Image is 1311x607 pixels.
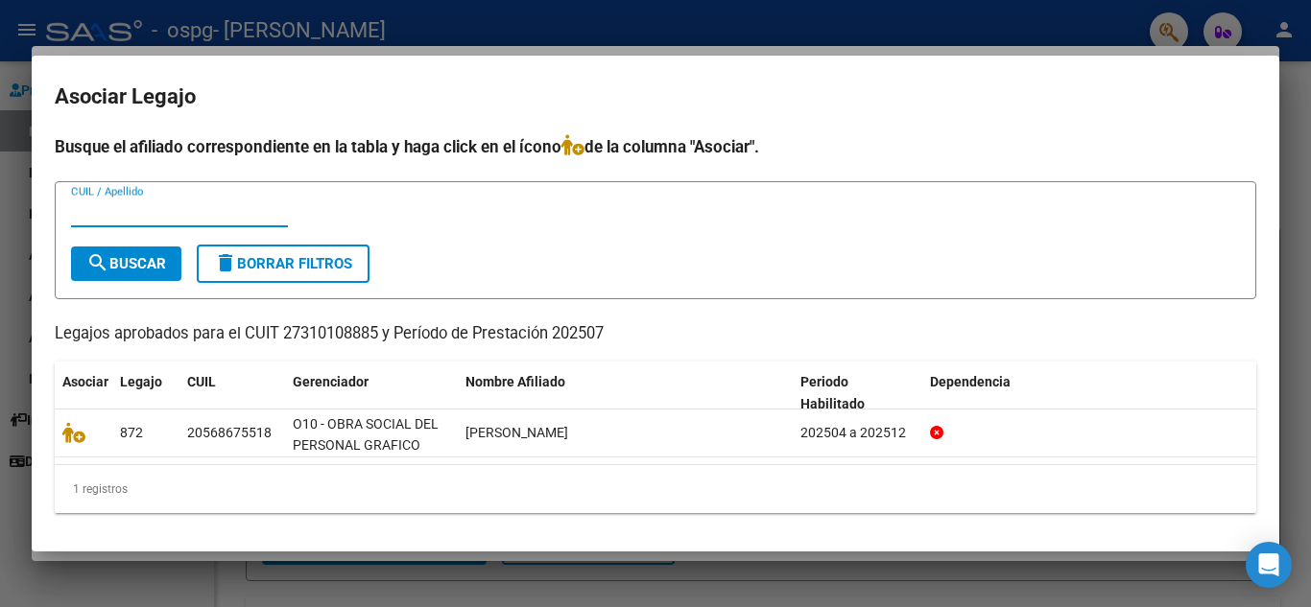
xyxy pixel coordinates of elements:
div: 1 registros [55,465,1256,513]
span: Dependencia [930,374,1011,389]
mat-icon: delete [214,251,237,274]
mat-icon: search [86,251,109,274]
span: CUIL [187,374,216,389]
p: Legajos aprobados para el CUIT 27310108885 y Período de Prestación 202507 [55,322,1256,346]
div: Open Intercom Messenger [1246,542,1292,588]
span: GONZALEZ FRANCO VLADIMIR [465,425,568,440]
span: Borrar Filtros [214,255,352,272]
button: Buscar [71,246,181,281]
datatable-header-cell: Gerenciador [285,362,458,425]
div: 202504 a 202512 [800,422,915,444]
datatable-header-cell: Legajo [112,362,179,425]
span: Asociar [62,374,108,389]
datatable-header-cell: Periodo Habilitado [793,362,922,425]
span: Buscar [86,255,166,272]
div: 20568675518 [187,422,272,444]
span: O10 - OBRA SOCIAL DEL PERSONAL GRAFICO [293,416,439,454]
button: Borrar Filtros [197,245,369,283]
datatable-header-cell: Nombre Afiliado [458,362,793,425]
span: Gerenciador [293,374,369,389]
datatable-header-cell: Dependencia [922,362,1257,425]
span: Legajo [120,374,162,389]
datatable-header-cell: CUIL [179,362,285,425]
span: Periodo Habilitado [800,374,865,411]
span: Nombre Afiliado [465,374,565,389]
h4: Busque el afiliado correspondiente en la tabla y haga click en el ícono de la columna "Asociar". [55,134,1256,159]
datatable-header-cell: Asociar [55,362,112,425]
span: 872 [120,425,143,440]
h2: Asociar Legajo [55,79,1256,115]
